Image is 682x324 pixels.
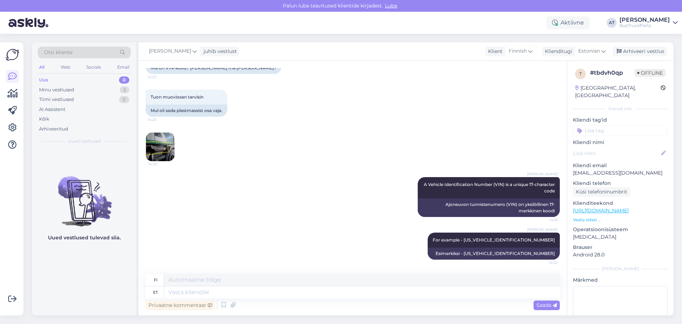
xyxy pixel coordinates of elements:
[85,63,102,72] div: Socials
[573,217,668,223] p: Vaata edasi ...
[573,200,668,207] p: Klienditeekond
[120,86,129,94] div: 3
[634,69,666,77] span: Offline
[531,260,558,265] span: 14:32
[116,63,131,72] div: Email
[573,106,668,112] div: Kliendi info
[39,96,74,103] div: Tiimi vestlused
[542,48,572,55] div: Klienditugi
[579,71,582,76] span: t
[573,149,660,157] input: Lisa nimi
[573,125,668,136] input: Lisa tag
[38,63,46,72] div: All
[590,69,634,77] div: # tbdvh0qp
[619,23,670,28] div: BusTruckParts
[148,161,175,167] span: 14:23
[527,171,558,177] span: [PERSON_NAME]
[44,49,72,56] span: Otsi kliente
[573,162,668,169] p: Kliendi email
[148,117,174,122] span: 14:23
[154,274,157,286] div: fi
[418,198,560,217] div: Ajoneuvon tunnistenumero (VIN) on yksilöllinen 17-merkkinen koodi
[573,266,668,272] div: [PERSON_NAME]
[68,138,101,144] span: Uued vestlused
[201,48,237,55] div: juhib vestlust
[433,237,555,243] span: For example - [US_VEHICLE_IDENTIFICATION_NUMBER]
[32,164,136,228] img: No chats
[546,16,590,29] div: Aktiivne
[428,248,560,260] div: Esimerkiksi - [US_VEHICLE_IDENTIFICATION_NUMBER]
[383,2,399,9] span: Luba
[148,74,174,80] span: 14:22
[48,234,121,241] p: Uued vestlused tulevad siia.
[39,76,48,84] div: Uus
[536,302,557,308] span: Saada
[39,126,68,133] div: Arhiveeritud
[151,94,204,100] span: Tuon muoviosan tarvisin
[573,180,668,187] p: Kliendi telefon
[485,48,503,55] div: Klient
[531,217,558,223] span: 14:31
[619,17,670,23] div: [PERSON_NAME]
[619,17,678,28] a: [PERSON_NAME]BusTruckParts
[573,139,668,146] p: Kliendi nimi
[153,286,158,298] div: et
[6,48,19,62] img: Askly Logo
[146,133,174,161] img: Attachment
[146,301,215,310] div: Privaatne kommentaar
[578,47,600,55] span: Estonian
[59,63,72,72] div: Web
[509,47,527,55] span: Finnish
[149,47,191,55] span: [PERSON_NAME]
[573,169,668,177] p: [EMAIL_ADDRESS][DOMAIN_NAME]
[39,116,49,123] div: Kõik
[612,47,667,56] div: Arhiveeri vestlus
[573,187,630,197] div: Küsi telefoninumbrit
[119,76,129,84] div: 0
[607,18,617,28] div: AT
[573,276,668,284] p: Märkmed
[573,244,668,251] p: Brauser
[146,62,281,74] div: Mis on VIN-kood? [PERSON_NAME] ma [PERSON_NAME]?
[119,96,129,103] div: 0
[573,251,668,259] p: Android 28.0
[573,233,668,241] p: [MEDICAL_DATA]
[39,86,74,94] div: Minu vestlused
[573,207,629,214] a: [URL][DOMAIN_NAME]
[146,105,227,117] div: Mul oli seda plastmassist osa vaja.
[39,106,65,113] div: AI Assistent
[573,116,668,124] p: Kliendi tag'id
[575,84,661,99] div: [GEOGRAPHIC_DATA], [GEOGRAPHIC_DATA]
[527,227,558,232] span: [PERSON_NAME]
[424,182,556,193] span: A Vehicle Identification Number (VIN) is a unique 17-character code
[573,226,668,233] p: Operatsioonisüsteem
